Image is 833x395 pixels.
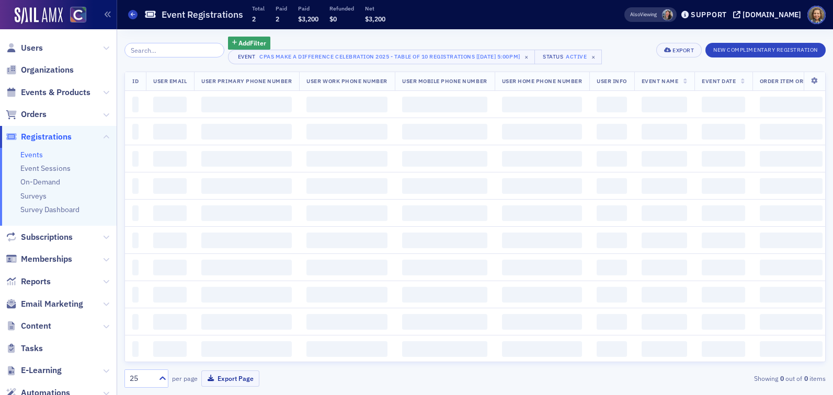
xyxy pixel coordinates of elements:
[153,341,187,357] span: ‌
[238,38,266,48] span: Add Filter
[502,178,583,194] span: ‌
[130,373,153,384] div: 25
[502,260,583,275] span: ‌
[6,320,51,332] a: Content
[760,341,823,357] span: ‌
[21,343,43,354] span: Tasks
[153,233,187,248] span: ‌
[21,320,51,332] span: Content
[402,178,487,194] span: ‌
[502,97,583,112] span: ‌
[228,50,535,64] button: EventCPAs Make a Difference Celebration 2025 - Table of 10 Registrations [[DATE] 5:00pm]×
[132,287,139,303] span: ‌
[132,151,139,167] span: ‌
[306,260,387,275] span: ‌
[153,287,187,303] span: ‌
[365,15,385,23] span: $3,200
[306,233,387,248] span: ‌
[691,10,727,19] div: Support
[201,151,292,167] span: ‌
[402,287,487,303] span: ‌
[6,109,47,120] a: Orders
[662,9,673,20] span: Tiffany Carson
[153,97,187,112] span: ‌
[21,42,43,54] span: Users
[630,11,640,18] div: Also
[15,7,63,24] img: SailAMX
[642,314,687,330] span: ‌
[502,124,583,140] span: ‌
[236,53,258,60] div: Event
[642,97,687,112] span: ‌
[306,287,387,303] span: ‌
[21,276,51,287] span: Reports
[597,314,627,330] span: ‌
[6,253,72,265] a: Memberships
[778,374,785,383] strong: 0
[402,77,487,85] span: User Mobile Phone Number
[807,6,826,24] span: Profile
[402,260,487,275] span: ‌
[599,374,826,383] div: Showing out of items
[702,260,745,275] span: ‌
[201,205,292,221] span: ‌
[132,97,139,112] span: ‌
[705,44,826,54] a: New Complimentary Registration
[502,314,583,330] span: ‌
[20,191,47,201] a: Surveys
[306,97,387,112] span: ‌
[760,260,823,275] span: ‌
[702,97,745,112] span: ‌
[733,11,805,18] button: [DOMAIN_NAME]
[306,178,387,194] span: ‌
[6,365,62,376] a: E-Learning
[201,341,292,357] span: ‌
[802,374,809,383] strong: 0
[502,77,583,85] span: User Home Phone Number
[201,97,292,112] span: ‌
[153,314,187,330] span: ‌
[276,5,287,12] p: Paid
[132,205,139,221] span: ‌
[402,341,487,357] span: ‌
[402,205,487,221] span: ‌
[642,260,687,275] span: ‌
[597,341,627,357] span: ‌
[597,77,627,85] span: User Info
[21,131,72,143] span: Registrations
[760,178,823,194] span: ‌
[597,260,627,275] span: ‌
[542,53,564,60] div: Status
[6,298,83,310] a: Email Marketing
[642,341,687,357] span: ‌
[597,233,627,248] span: ‌
[70,7,86,23] img: SailAMX
[702,178,745,194] span: ‌
[656,43,702,57] button: Export
[153,77,187,85] span: User Email
[502,205,583,221] span: ‌
[259,51,520,62] div: CPAs Make a Difference Celebration 2025 - Table of 10 Registrations [[DATE] 5:00pm]
[705,43,826,57] button: New Complimentary Registration
[201,77,292,85] span: User Primary Phone Number
[502,233,583,248] span: ‌
[642,77,678,85] span: Event Name
[306,151,387,167] span: ‌
[642,287,687,303] span: ‌
[597,178,627,194] span: ‌
[402,97,487,112] span: ‌
[6,231,73,243] a: Subscriptions
[642,124,687,140] span: ‌
[20,150,43,159] a: Events
[172,374,198,383] label: per page
[702,77,736,85] span: Event Date
[760,287,823,303] span: ‌
[6,87,90,98] a: Events & Products
[153,124,187,140] span: ‌
[502,287,583,303] span: ‌
[402,124,487,140] span: ‌
[21,365,62,376] span: E-Learning
[132,341,139,357] span: ‌
[522,52,531,62] span: ×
